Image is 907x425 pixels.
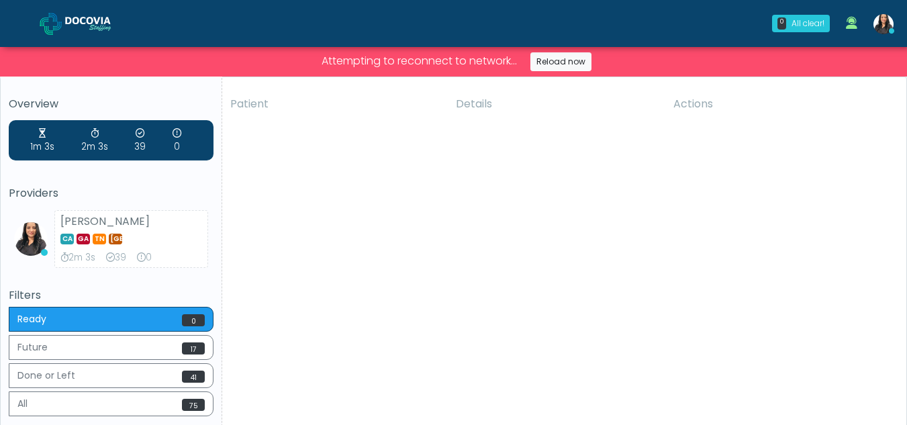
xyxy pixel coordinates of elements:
[182,371,205,383] span: 41
[9,335,213,360] button: Future17
[30,127,54,154] div: 1m 3s
[14,222,48,256] img: Viral Patel
[448,88,665,120] th: Details
[9,391,213,416] button: All75
[182,314,205,326] span: 0
[106,251,126,265] div: 39
[173,127,181,154] div: 0
[40,13,62,35] img: Docovia
[137,251,152,265] div: 0
[9,187,213,199] h5: Providers
[764,9,838,38] a: 0 All clear!
[77,234,90,244] span: GA
[182,342,205,355] span: 17
[9,307,213,420] div: Basic example
[40,1,132,45] a: Docovia
[60,234,74,244] span: CA
[65,17,132,30] img: Docovia
[60,214,150,229] strong: [PERSON_NAME]
[777,17,786,30] div: 0
[665,88,896,120] th: Actions
[9,307,213,332] button: Ready0
[530,52,591,71] a: Reload now
[134,127,146,154] div: 39
[873,14,894,34] img: Viral Patel
[9,98,213,110] h5: Overview
[9,289,213,301] h5: Filters
[9,363,213,388] button: Done or Left41
[81,127,108,154] div: 2m 3s
[182,399,205,411] span: 75
[792,17,824,30] div: All clear!
[109,234,122,244] span: [GEOGRAPHIC_DATA]
[316,50,522,71] span: Attempting to reconnect to network...
[222,88,448,120] th: Patient
[60,251,95,265] div: 2m 3s
[93,234,106,244] span: TN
